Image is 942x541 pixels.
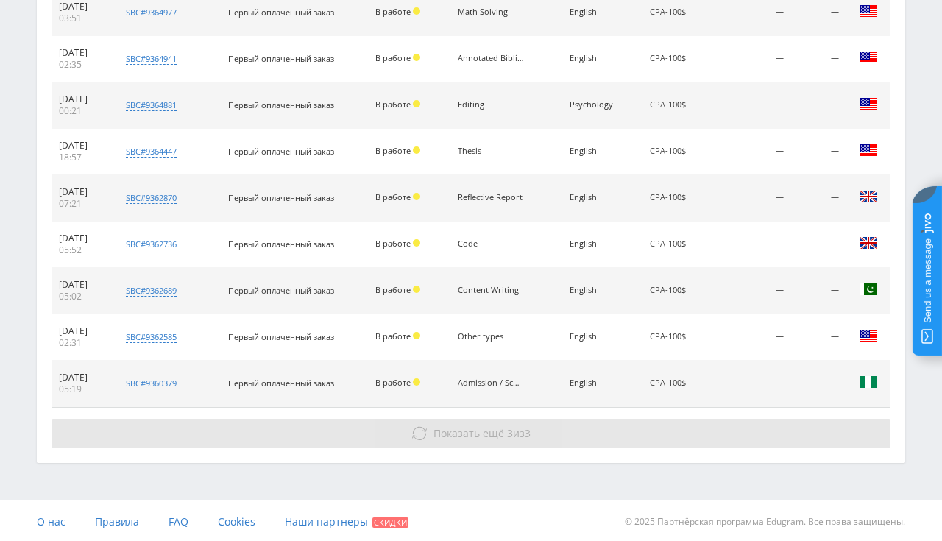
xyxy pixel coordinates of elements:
[413,7,420,15] span: Холд
[507,426,513,440] span: 3
[228,7,334,18] span: Первый оплаченный заказ
[713,82,792,129] td: —
[228,378,334,389] span: Первый оплаченный заказ
[59,383,105,395] div: 05:19
[458,378,524,388] div: Admission / Scholarship Essay
[413,332,420,339] span: Холд
[228,53,334,64] span: Первый оплаченный заказ
[375,52,411,63] span: В работе
[570,100,635,110] div: Psychology
[126,192,177,204] div: sbc#9362870
[59,140,105,152] div: [DATE]
[126,378,177,389] div: sbc#9360379
[126,7,177,18] div: sbc#9364977
[458,239,524,249] div: Code
[791,82,846,129] td: —
[375,238,411,249] span: В работе
[791,222,846,268] td: —
[570,332,635,342] div: English
[860,327,877,344] img: usa.png
[52,419,890,448] button: Показать ещё 3из3
[458,54,524,63] div: Annotated Bibliography
[59,105,105,117] div: 00:21
[37,515,65,528] span: О нас
[228,331,334,342] span: Первый оплаченный заказ
[525,426,531,440] span: 3
[860,95,877,113] img: usa.png
[375,191,411,202] span: В работе
[713,36,792,82] td: —
[59,233,105,244] div: [DATE]
[650,193,705,202] div: CPA-100$
[59,13,105,24] div: 03:51
[458,332,524,342] div: Other types
[375,284,411,295] span: В работе
[59,325,105,337] div: [DATE]
[228,146,334,157] span: Первый оплаченный заказ
[228,285,334,296] span: Первый оплаченный заказ
[860,49,877,66] img: usa.png
[126,99,177,111] div: sbc#9364881
[59,198,105,210] div: 07:21
[570,193,635,202] div: English
[433,426,504,440] span: Показать ещё
[713,129,792,175] td: —
[59,337,105,349] div: 02:31
[458,286,524,295] div: Content Writing
[458,100,524,110] div: Editing
[59,372,105,383] div: [DATE]
[59,1,105,13] div: [DATE]
[228,238,334,250] span: Первый оплаченный заказ
[433,426,531,440] span: из
[126,238,177,250] div: sbc#9362736
[59,93,105,105] div: [DATE]
[570,7,635,17] div: English
[59,186,105,198] div: [DATE]
[860,234,877,252] img: gbr.png
[650,286,705,295] div: CPA-100$
[860,373,877,391] img: nga.png
[59,291,105,303] div: 05:02
[126,285,177,297] div: sbc#9362689
[570,378,635,388] div: English
[791,361,846,407] td: —
[413,146,420,154] span: Холд
[650,332,705,342] div: CPA-100$
[375,145,411,156] span: В работе
[650,100,705,110] div: CPA-100$
[650,146,705,156] div: CPA-100$
[413,239,420,247] span: Холд
[650,7,705,17] div: CPA-100$
[650,54,705,63] div: CPA-100$
[570,54,635,63] div: English
[59,244,105,256] div: 05:52
[375,330,411,342] span: В работе
[375,99,411,110] span: В работе
[791,175,846,222] td: —
[413,100,420,107] span: Холд
[458,146,524,156] div: Thesis
[860,141,877,159] img: usa.png
[458,7,524,17] div: Math Solving
[791,268,846,314] td: —
[650,239,705,249] div: CPA-100$
[59,279,105,291] div: [DATE]
[126,146,177,158] div: sbc#9364447
[713,361,792,407] td: —
[285,515,368,528] span: Наши партнеры
[713,268,792,314] td: —
[126,331,177,343] div: sbc#9362585
[791,36,846,82] td: —
[413,378,420,386] span: Холд
[713,222,792,268] td: —
[458,193,524,202] div: Reflective Report
[413,54,420,61] span: Холд
[126,53,177,65] div: sbc#9364941
[59,59,105,71] div: 02:35
[218,515,255,528] span: Cookies
[713,314,792,361] td: —
[375,377,411,388] span: В работе
[570,286,635,295] div: English
[791,129,846,175] td: —
[95,515,139,528] span: Правила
